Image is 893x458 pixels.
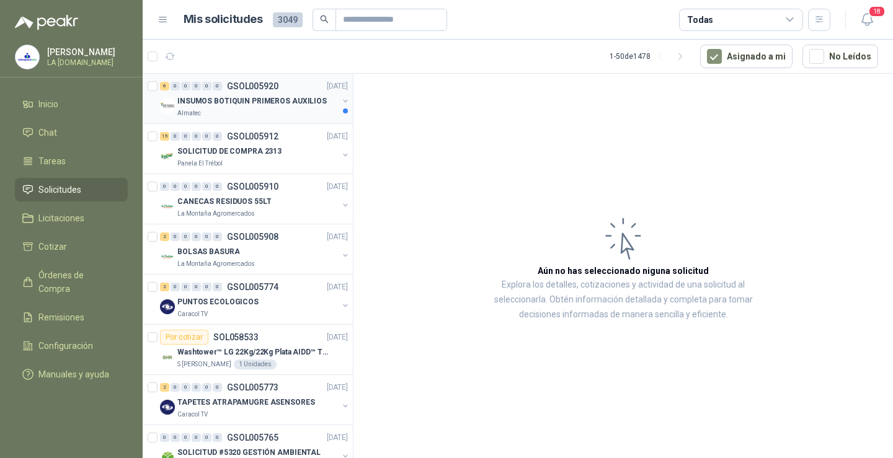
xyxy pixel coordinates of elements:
div: 1 Unidades [234,359,277,369]
div: 0 [181,182,190,191]
span: Órdenes de Compra [38,268,116,296]
a: Chat [15,121,128,144]
a: 0 0 0 0 0 0 GSOL005910[DATE] Company LogoCANECAS RESIDUOS 55LTLa Montaña Agromercados [160,179,350,219]
p: TAPETES ATRAPAMUGRE ASENSORES [177,397,315,408]
h1: Mis solicitudes [184,11,263,29]
div: 6 [160,82,169,90]
div: 0 [181,283,190,291]
div: 0 [171,132,180,141]
a: 2 0 0 0 0 0 GSOL005773[DATE] Company LogoTAPETES ATRAPAMUGRE ASENSORESCaracol TV [160,380,350,420]
img: Company Logo [160,199,175,214]
a: Solicitudes [15,178,128,201]
a: 2 0 0 0 0 0 GSOL005908[DATE] Company LogoBOLSAS BASURALa Montaña Agromercados [160,229,350,269]
div: 0 [171,182,180,191]
p: [DATE] [327,131,348,143]
a: Cotizar [15,235,128,258]
span: Tareas [38,154,66,168]
a: Órdenes de Compra [15,263,128,301]
a: 15 0 0 0 0 0 GSOL005912[DATE] Company LogoSOLICITUD DE COMPRA 2313Panela El Trébol [160,129,350,169]
div: 15 [160,132,169,141]
a: Configuración [15,334,128,358]
span: 3049 [273,12,303,27]
div: 0 [171,82,180,90]
div: 0 [171,383,180,392]
p: GSOL005765 [227,433,278,442]
span: Manuales y ayuda [38,368,109,381]
div: Por cotizar [160,330,208,345]
p: [DATE] [327,81,348,92]
p: INSUMOS BOTIQUIN PRIMEROS AUXILIOS [177,95,327,107]
span: Inicio [38,97,58,111]
div: 0 [202,383,211,392]
p: La Montaña Agromercados [177,209,255,219]
div: 0 [192,283,201,291]
p: GSOL005774 [227,283,278,291]
a: 2 0 0 0 0 0 GSOL005774[DATE] Company LogoPUNTOS ECOLOGICOSCaracol TV [160,280,350,319]
div: 0 [202,232,211,241]
a: Remisiones [15,306,128,329]
div: 0 [202,82,211,90]
div: 0 [181,132,190,141]
p: [PERSON_NAME] [47,48,125,56]
p: GSOL005912 [227,132,278,141]
div: 0 [202,132,211,141]
p: [DATE] [327,281,348,293]
span: Configuración [38,339,93,353]
a: 6 0 0 0 0 0 GSOL005920[DATE] Company LogoINSUMOS BOTIQUIN PRIMEROS AUXILIOSAlmatec [160,79,350,118]
p: SOL058533 [213,333,259,341]
p: SOLICITUD DE COMPRA 2313 [177,146,282,157]
p: Panela El Trébol [177,159,223,169]
a: Manuales y ayuda [15,363,128,386]
button: No Leídos [802,45,878,68]
img: Company Logo [160,400,175,415]
div: 0 [181,82,190,90]
p: PUNTOS ECOLOGICOS [177,296,259,308]
p: [DATE] [327,382,348,394]
span: Licitaciones [38,211,84,225]
span: Remisiones [38,310,84,324]
div: 1 - 50 de 1478 [610,46,690,66]
div: 0 [192,132,201,141]
span: Cotizar [38,240,67,253]
div: 0 [213,433,222,442]
div: 2 [160,283,169,291]
div: 0 [213,232,222,241]
div: 2 [160,383,169,392]
p: BOLSAS BASURA [177,246,239,258]
p: GSOL005773 [227,383,278,392]
img: Company Logo [160,99,175,113]
div: 2 [160,232,169,241]
div: 0 [181,232,190,241]
div: 0 [160,433,169,442]
div: Todas [687,13,713,27]
p: GSOL005910 [227,182,278,191]
div: 0 [192,383,201,392]
a: Tareas [15,149,128,173]
p: Washtower™ LG 22Kg/22Kg Plata AIDD™ ThinQ™ Steam™ WK22VS6P [177,346,332,358]
div: 0 [213,283,222,291]
p: Caracol TV [177,309,208,319]
p: Almatec [177,108,201,118]
div: 0 [171,283,180,291]
div: 0 [160,182,169,191]
span: search [320,15,329,24]
div: 0 [213,182,222,191]
h3: Aún no has seleccionado niguna solicitud [538,264,709,278]
div: 0 [192,433,201,442]
p: [DATE] [327,332,348,343]
div: 0 [192,182,201,191]
p: Explora los detalles, cotizaciones y actividad de una solicitud al seleccionarla. Obtén informaci... [478,278,769,322]
div: 0 [181,433,190,442]
img: Company Logo [160,299,175,314]
div: 0 [213,383,222,392]
img: Company Logo [160,149,175,164]
span: Chat [38,126,57,139]
button: 18 [856,9,878,31]
div: 0 [202,433,211,442]
span: 18 [868,6,886,17]
p: GSOL005908 [227,232,278,241]
img: Logo peakr [15,15,78,30]
span: Solicitudes [38,183,81,196]
p: LA [DOMAIN_NAME] [47,59,125,66]
div: 0 [181,383,190,392]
